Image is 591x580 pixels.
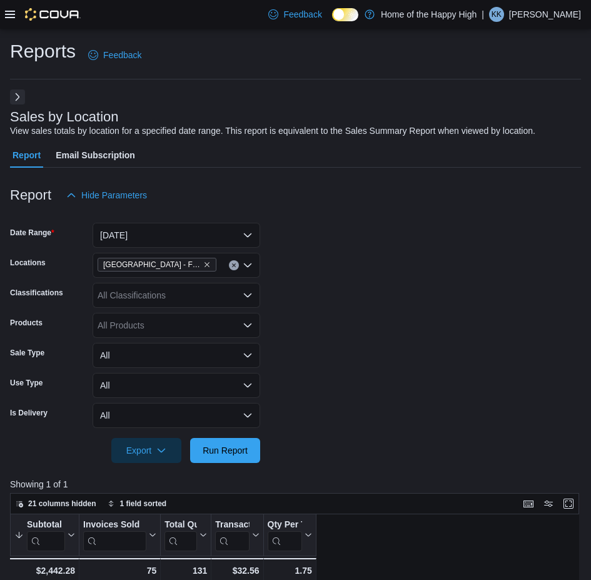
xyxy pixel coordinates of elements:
span: Hide Parameters [81,189,147,201]
button: All [93,343,260,368]
input: Dark Mode [332,8,358,21]
button: Qty Per Transaction [268,519,312,551]
span: KK [492,7,502,22]
a: Feedback [83,43,146,68]
button: Run Report [190,438,260,463]
p: | [482,7,484,22]
span: Feedback [103,49,141,61]
button: Enter fullscreen [561,496,576,511]
div: Invoices Sold [83,519,146,531]
span: 1 field sorted [120,499,167,509]
button: Next [10,89,25,104]
div: 1.75 [268,563,312,578]
div: Total Quantity [164,519,197,531]
button: [DATE] [93,223,260,248]
p: [PERSON_NAME] [509,7,581,22]
img: Cova [25,8,81,21]
div: View sales totals by location for a specified date range. This report is equivalent to the Sales ... [10,125,535,138]
button: Remove Saskatoon - City Park - Fire & Flower from selection in this group [203,261,211,268]
button: Open list of options [243,260,253,270]
h3: Report [10,188,51,203]
button: Display options [541,496,556,511]
div: Subtotal [27,519,65,531]
button: Invoices Sold [83,519,156,551]
button: Keyboard shortcuts [521,496,536,511]
button: All [93,403,260,428]
button: 21 columns hidden [11,496,101,511]
button: Clear input [229,260,239,270]
label: Sale Type [10,348,44,358]
div: Transaction Average [215,519,249,531]
h1: Reports [10,39,76,64]
span: Saskatoon - City Park - Fire & Flower [98,258,216,272]
div: Qty Per Transaction [268,519,302,531]
div: 75 [83,563,156,578]
h3: Sales by Location [10,109,119,125]
span: [GEOGRAPHIC_DATA] - Fire & Flower [103,258,201,271]
button: Hide Parameters [61,183,152,208]
button: Open list of options [243,290,253,300]
div: $32.56 [215,563,259,578]
label: Products [10,318,43,328]
div: Subtotal [27,519,65,551]
p: Home of the Happy High [381,7,477,22]
div: Invoices Sold [83,519,146,551]
label: Classifications [10,288,63,298]
span: Export [119,438,174,463]
p: Showing 1 of 1 [10,478,585,491]
span: Email Subscription [56,143,135,168]
label: Locations [10,258,46,268]
button: Total Quantity [164,519,207,551]
span: Run Report [203,444,248,457]
div: 131 [164,563,207,578]
span: Report [13,143,41,168]
button: Export [111,438,181,463]
span: 21 columns hidden [28,499,96,509]
span: Dark Mode [332,21,333,22]
button: Transaction Average [215,519,259,551]
label: Use Type [10,378,43,388]
label: Is Delivery [10,408,48,418]
button: 1 field sorted [103,496,172,511]
button: All [93,373,260,398]
div: Transaction Average [215,519,249,551]
label: Date Range [10,228,54,238]
a: Feedback [263,2,326,27]
div: Kalvin Keys [489,7,504,22]
span: Feedback [283,8,321,21]
button: Open list of options [243,320,253,330]
div: Qty Per Transaction [268,519,302,551]
button: Subtotal [14,519,75,551]
div: Total Quantity [164,519,197,551]
div: $2,442.28 [14,563,75,578]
